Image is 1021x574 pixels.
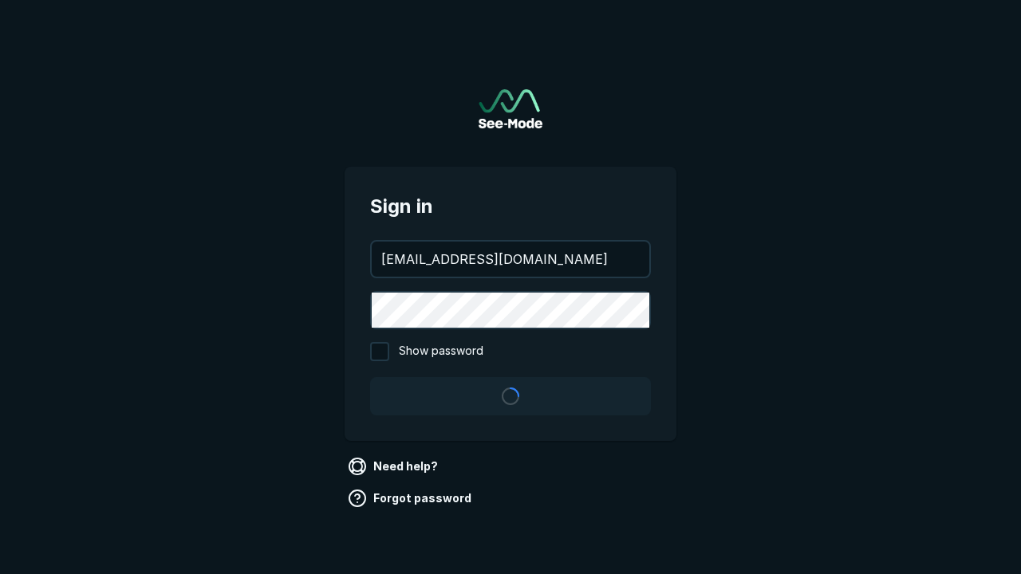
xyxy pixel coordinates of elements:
span: Sign in [370,192,651,221]
a: Forgot password [345,486,478,511]
a: Go to sign in [479,89,542,128]
img: See-Mode Logo [479,89,542,128]
input: your@email.com [372,242,649,277]
a: Need help? [345,454,444,479]
span: Show password [399,342,483,361]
